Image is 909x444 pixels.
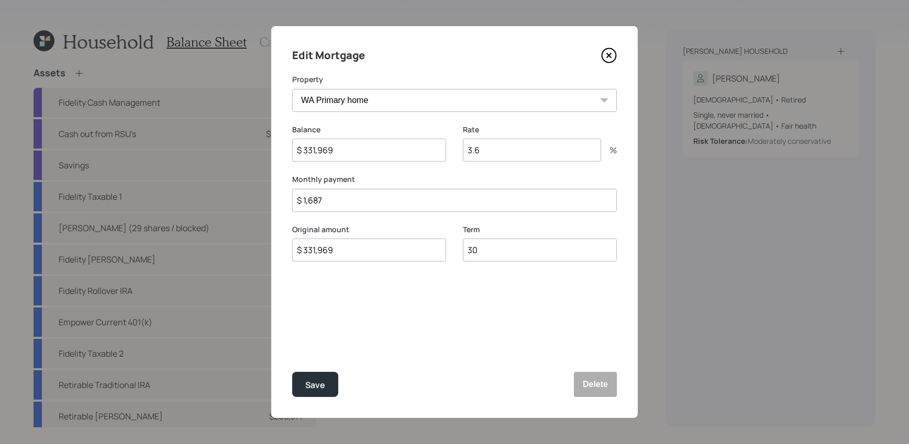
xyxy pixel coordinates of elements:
label: Balance [292,124,446,135]
label: Original amount [292,224,446,235]
button: Save [292,372,338,397]
div: % [601,146,617,154]
h4: Edit Mortgage [292,47,365,64]
label: Property [292,74,617,85]
label: Rate [463,124,617,135]
div: Save [305,378,325,392]
button: Delete [574,372,617,397]
label: Term [463,224,617,235]
label: Monthly payment [292,174,617,185]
